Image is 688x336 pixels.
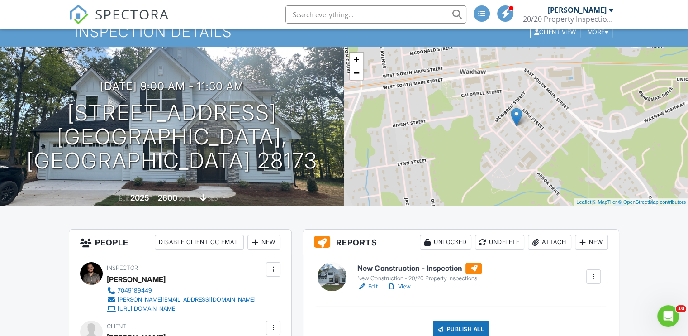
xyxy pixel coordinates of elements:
[523,14,613,24] div: 20/20 Property Inspections
[575,235,608,250] div: New
[285,5,466,24] input: Search everything...
[618,199,686,205] a: © OpenStreetMap contributors
[118,305,177,312] div: [URL][DOMAIN_NAME]
[118,287,152,294] div: 7049189449
[530,26,580,38] div: Client View
[69,230,291,255] h3: People
[574,198,688,206] div: |
[158,193,177,202] div: 2600
[676,305,686,312] span: 10
[584,26,613,38] div: More
[357,263,482,283] a: New Construction - Inspection New Construction - 20/20 Property Inspections
[303,230,619,255] h3: Reports
[69,12,169,31] a: SPECTORA
[357,275,482,282] div: New Construction - 20/20 Property Inspections
[95,5,169,24] span: SPECTORA
[107,295,256,304] a: [PERSON_NAME][EMAIL_ADDRESS][DOMAIN_NAME]
[75,24,613,40] h1: Inspection Details
[357,282,378,291] a: Edit
[100,80,244,92] h3: [DATE] 9:00 am - 11:30 am
[657,305,679,327] iframe: Intercom live chat
[350,53,363,66] a: Zoom in
[593,199,617,205] a: © MapTiler
[179,195,191,202] span: sq. ft.
[107,323,126,330] span: Client
[107,304,256,313] a: [URL][DOMAIN_NAME]
[387,282,410,291] a: View
[208,195,218,202] span: slab
[576,199,591,205] a: Leaflet
[14,101,330,173] h1: [STREET_ADDRESS] [GEOGRAPHIC_DATA], [GEOGRAPHIC_DATA] 28173
[119,195,129,202] span: Built
[130,193,149,202] div: 2025
[420,235,471,250] div: Unlocked
[155,235,244,250] div: Disable Client CC Email
[548,5,607,14] div: [PERSON_NAME]
[529,28,583,35] a: Client View
[107,273,166,286] div: [PERSON_NAME]
[69,5,89,24] img: The Best Home Inspection Software - Spectora
[247,235,280,250] div: New
[528,235,571,250] div: Attach
[107,264,138,271] span: Inspector
[118,296,256,303] div: [PERSON_NAME][EMAIL_ADDRESS][DOMAIN_NAME]
[107,286,256,295] a: 7049189449
[357,263,482,274] h6: New Construction - Inspection
[475,235,524,250] div: Undelete
[350,66,363,80] a: Zoom out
